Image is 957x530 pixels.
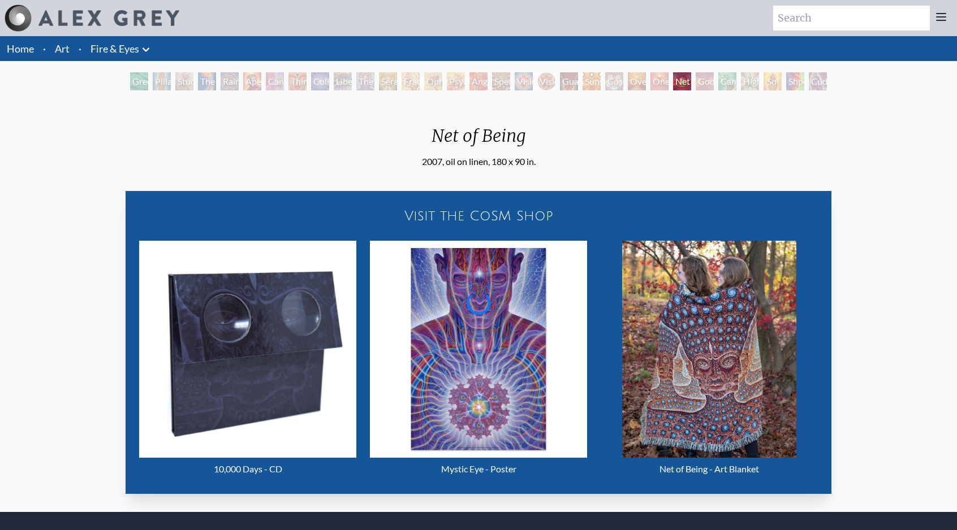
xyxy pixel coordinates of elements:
[266,72,284,90] div: Cannabis Sutra
[583,72,601,90] div: Sunyata
[38,36,50,61] li: ·
[198,72,216,90] div: The Torch
[515,72,533,90] div: Vision Crystal
[786,72,804,90] div: Shpongled
[492,72,510,90] div: Spectral Lotus
[696,72,714,90] div: Godself
[74,36,86,61] li: ·
[422,125,536,155] div: Net of Being
[764,72,782,90] div: Sol Invictus
[601,241,818,480] a: Net of Being - Art Blanket
[175,72,193,90] div: Study for the Great Turn
[741,72,759,90] div: Higher Vision
[605,72,623,90] div: Cosmic Elf
[601,458,818,480] div: Net of Being - Art Blanket
[356,72,374,90] div: The Seer
[469,72,488,90] div: Angel Skin
[221,72,239,90] div: Rainbow Eye Ripple
[560,72,578,90] div: Guardian of Infinite Vision
[370,241,587,458] img: Mystic Eye - Poster
[334,72,352,90] div: Liberation Through Seeing
[622,241,796,458] img: Net of Being - Art Blanket
[139,458,356,480] div: 10,000 Days - CD
[422,155,536,168] div: 2007, oil on linen, 180 x 90 in.
[55,41,70,57] a: Art
[447,72,465,90] div: Psychomicrograph of a Fractal Paisley Cherub Feather Tip
[650,72,669,90] div: One
[424,72,442,90] div: Ophanic Eyelash
[537,72,555,90] div: Vision [PERSON_NAME]
[773,6,930,31] input: Search
[402,72,420,90] div: Fractal Eyes
[809,72,827,90] div: Cuddle
[718,72,736,90] div: Cannafist
[139,241,356,458] img: 10,000 Days - CD
[153,72,171,90] div: Pillar of Awareness
[628,72,646,90] div: Oversoul
[379,72,397,90] div: Seraphic Transport Docking on the Third Eye
[311,72,329,90] div: Collective Vision
[132,198,825,234] a: Visit the CoSM Shop
[370,241,587,480] a: Mystic Eye - Poster
[370,458,587,480] div: Mystic Eye - Poster
[243,72,261,90] div: Aperture
[139,241,356,480] a: 10,000 Days - CD
[288,72,307,90] div: Third Eye Tears of Joy
[7,42,34,55] a: Home
[130,72,148,90] div: Green Hand
[90,41,139,57] a: Fire & Eyes
[673,72,691,90] div: Net of Being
